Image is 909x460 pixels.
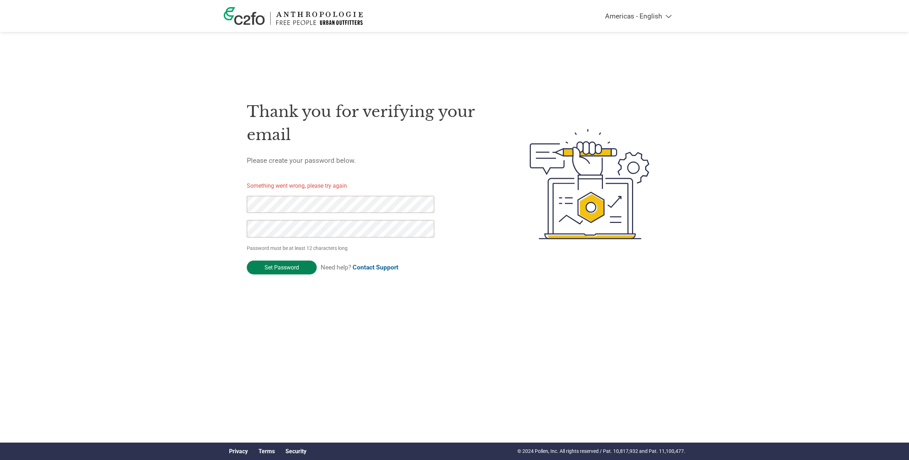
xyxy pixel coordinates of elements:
[517,90,663,278] img: create-password
[276,12,363,25] img: Urban Outfitters
[229,448,248,455] a: Privacy
[353,264,398,271] a: Contact Support
[224,7,265,25] img: c2fo logo
[517,448,685,455] p: © 2024 Pollen, Inc. All rights reserved / Pat. 10,817,932 and Pat. 11,100,477.
[247,261,317,274] input: Set Password
[321,264,398,271] span: Need help?
[247,156,496,165] h5: Please create your password below.
[285,448,306,455] a: Security
[258,448,275,455] a: Terms
[247,100,496,146] h1: Thank you for verifying your email
[247,182,446,190] p: Something went wrong, please try again
[247,245,436,252] p: Password must be at least 12 characters long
